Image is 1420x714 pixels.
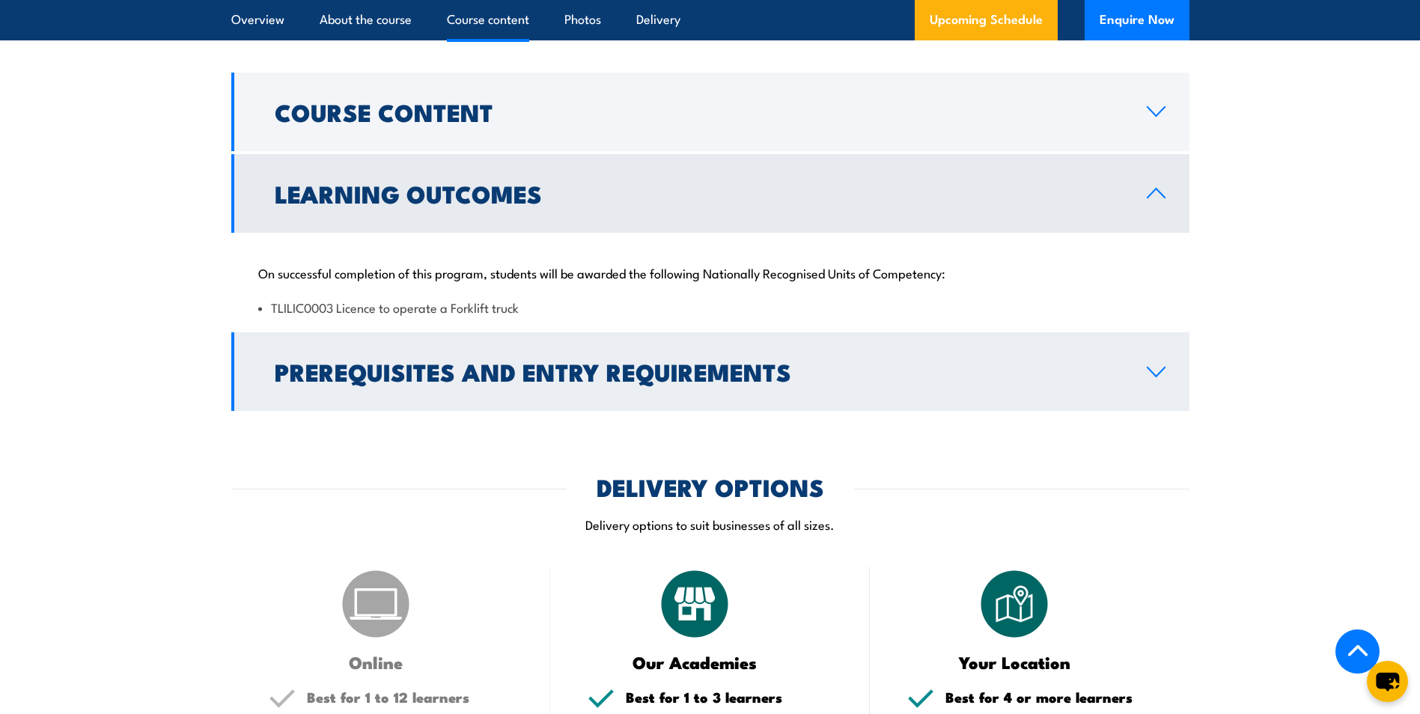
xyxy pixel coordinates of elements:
h5: Best for 4 or more learners [945,690,1152,704]
button: chat-button [1367,661,1408,702]
li: TLILIC0003 Licence to operate a Forklift truck [258,299,1162,316]
p: On successful completion of this program, students will be awarded the following Nationally Recog... [258,265,1162,280]
p: Delivery options to suit businesses of all sizes. [231,516,1189,533]
h2: Learning Outcomes [275,183,1123,204]
h2: DELIVERY OPTIONS [597,476,824,497]
h2: Course Content [275,101,1123,122]
h2: Prerequisites and Entry Requirements [275,361,1123,382]
h5: Best for 1 to 3 learners [626,690,832,704]
a: Course Content [231,73,1189,151]
h3: Our Academies [588,653,802,671]
h5: Best for 1 to 12 learners [307,690,514,704]
a: Learning Outcomes [231,154,1189,233]
a: Prerequisites and Entry Requirements [231,332,1189,411]
h3: Online [269,653,484,671]
h3: Your Location [907,653,1122,671]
